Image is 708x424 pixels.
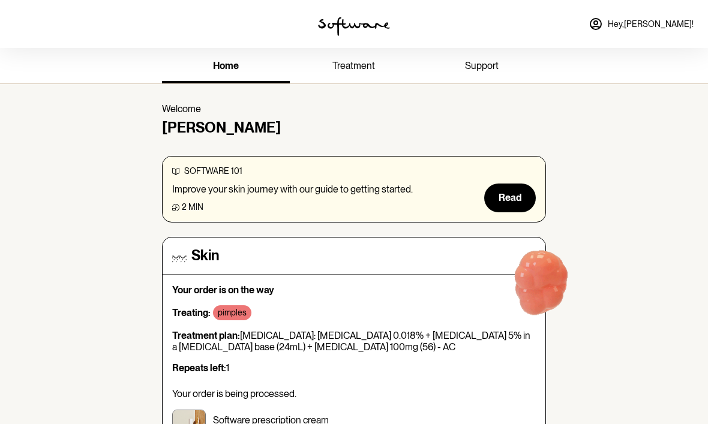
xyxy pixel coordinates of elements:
[162,119,546,137] h4: [PERSON_NAME]
[465,60,499,71] span: support
[172,362,226,374] strong: Repeats left:
[499,192,521,203] span: Read
[172,184,413,195] p: Improve your skin journey with our guide to getting started.
[172,388,536,399] p: Your order is being processed.
[172,362,536,374] p: 1
[218,308,247,318] p: pimples
[162,103,546,115] p: Welcome
[608,19,694,29] span: Hey, [PERSON_NAME] !
[172,284,536,296] p: Your order is on the way
[290,50,418,83] a: treatment
[162,50,290,83] a: home
[172,330,240,341] strong: Treatment plan:
[172,330,536,353] p: [MEDICAL_DATA]: [MEDICAL_DATA] 0.018% + [MEDICAL_DATA] 5% in a [MEDICAL_DATA] base (24mL) + [MEDI...
[213,60,239,71] span: home
[503,246,580,323] img: red-blob.ee797e6f29be6228169e.gif
[182,202,203,212] span: 2 min
[318,17,390,36] img: software logo
[332,60,375,71] span: treatment
[418,50,546,83] a: support
[172,307,211,318] strong: Treating:
[191,247,219,264] h4: Skin
[581,10,701,38] a: Hey,[PERSON_NAME]!
[484,184,536,212] button: Read
[184,166,242,176] span: software 101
